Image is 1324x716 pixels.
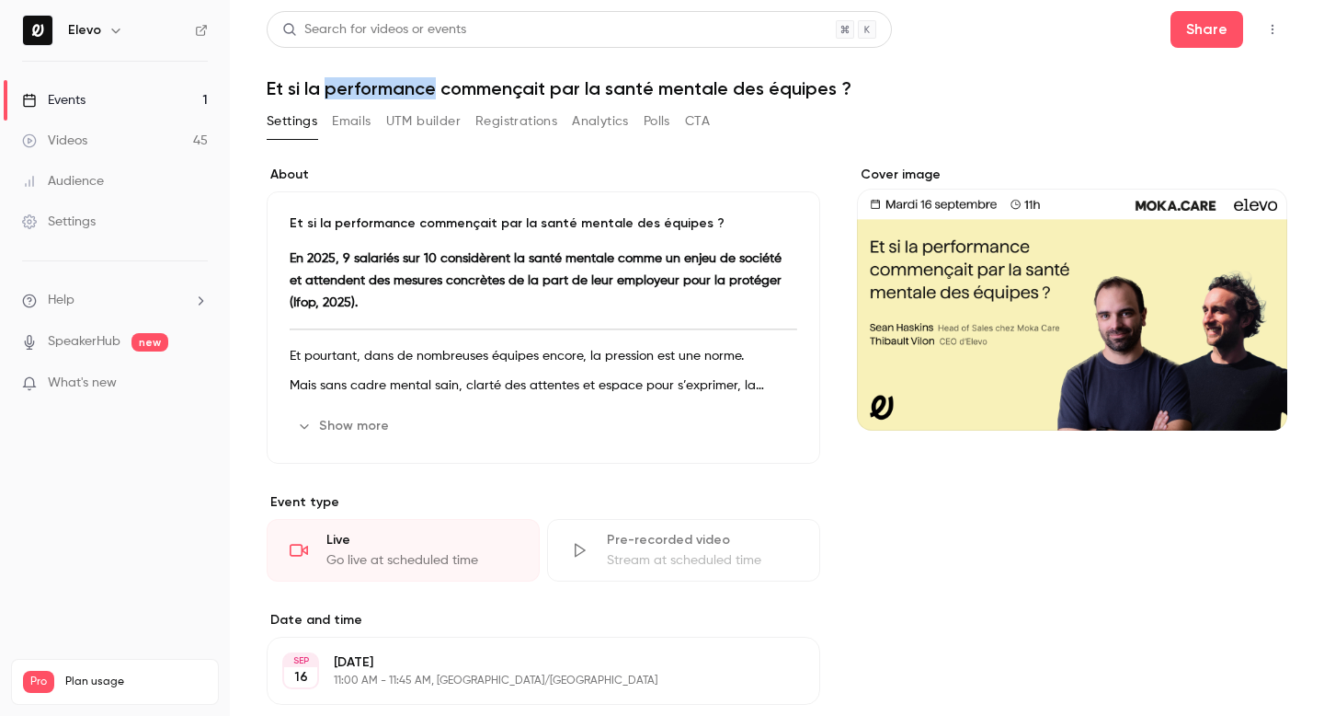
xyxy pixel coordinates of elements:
label: About [267,166,820,184]
p: 11:00 AM - 11:45 AM, [GEOGRAPHIC_DATA]/[GEOGRAPHIC_DATA] [334,674,723,688]
section: Cover image [857,166,1287,431]
div: Settings [22,213,96,231]
button: Share [1170,11,1243,48]
span: Pro [23,671,54,693]
p: Et si la performance commençait par la santé mentale des équipes ? [290,214,797,233]
h1: Et si la performance commençait par la santé mentale des équipes ? [267,77,1287,99]
div: Stream at scheduled time [607,551,797,570]
div: Pre-recorded video [607,531,797,549]
p: 16 [294,668,308,687]
p: Mais sans cadre mental sain, clarté des attentes et espace pour s’exprimer, la motivation s’effri... [290,375,797,397]
div: Search for videos or events [282,20,466,40]
button: UTM builder [386,107,461,136]
p: Et pourtant, dans de nombreuses équipes encore, la pression est une norme. [290,345,797,367]
p: Event type [267,493,820,512]
button: CTA [685,107,710,136]
button: Show more [290,411,400,441]
h6: Elevo [68,21,101,40]
button: Emails [332,107,371,136]
div: LiveGo live at scheduled time [267,519,540,582]
div: Go live at scheduled time [326,551,517,570]
a: SpeakerHub [48,332,120,352]
div: SEP [284,654,317,667]
button: Registrations [475,107,557,136]
span: Plan usage [65,675,207,689]
div: Events [22,91,86,110]
li: help-dropdown-opener [22,291,208,310]
span: What's new [48,374,117,393]
img: Elevo [23,16,52,45]
p: [DATE] [334,653,723,672]
label: Date and time [267,611,820,629]
button: Analytics [572,107,629,136]
label: Cover image [857,166,1287,184]
div: Audience [22,172,104,191]
strong: En 2025, 9 salariés sur 10 considèrent la santé mentale comme un enjeu de société et attendent de... [290,252,782,309]
div: Videos [22,132,87,150]
span: new [131,333,168,352]
div: Pre-recorded videoStream at scheduled time [547,519,820,582]
span: Help [48,291,74,310]
iframe: Noticeable Trigger [186,375,208,392]
button: Settings [267,107,317,136]
button: Polls [644,107,670,136]
div: Live [326,531,517,549]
